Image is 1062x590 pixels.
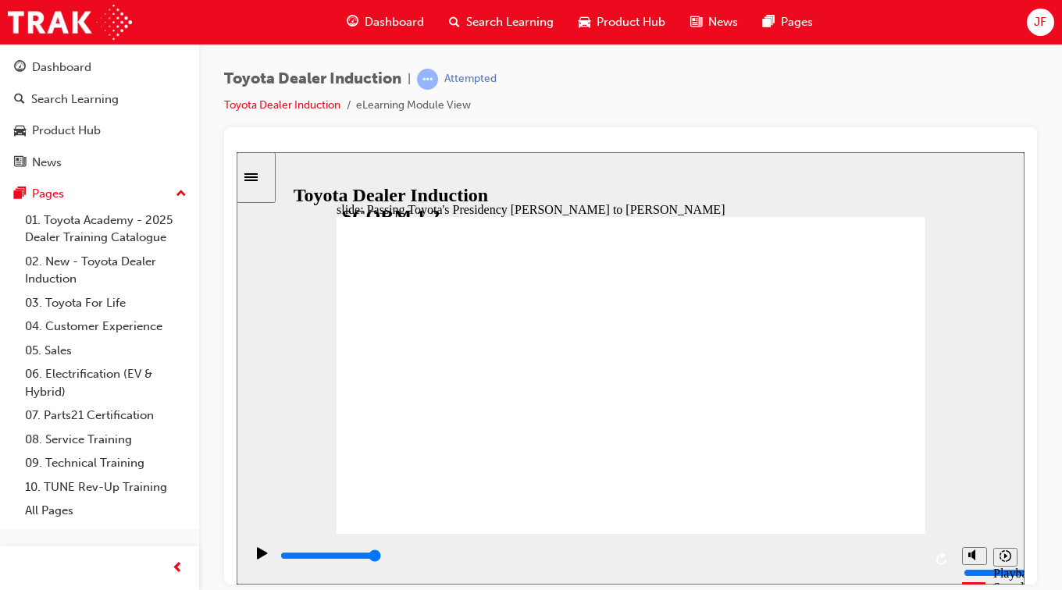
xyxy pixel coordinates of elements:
a: 09. Technical Training [19,451,193,475]
div: Playback Speed [757,414,780,442]
span: pages-icon [14,187,26,201]
a: 06. Electrification (EV & Hybrid) [19,362,193,403]
button: DashboardSearch LearningProduct HubNews [6,50,193,179]
a: pages-iconPages [750,6,825,38]
button: Pages [6,179,193,208]
div: Product Hub [32,122,101,140]
div: Search Learning [31,91,119,108]
a: 07. Parts21 Certification [19,403,193,428]
div: playback controls [8,382,718,432]
span: Search Learning [466,13,554,31]
span: Dashboard [365,13,424,31]
span: guage-icon [347,12,358,32]
div: Attempted [444,72,497,87]
a: Search Learning [6,85,193,114]
div: News [32,154,62,172]
span: prev-icon [172,559,184,578]
a: 10. TUNE Rev-Up Training [19,475,193,499]
a: 01. Toyota Academy - 2025 Dealer Training Catalogue [19,208,193,250]
a: News [6,148,193,177]
span: up-icon [176,184,187,204]
span: search-icon [14,93,25,107]
span: News [708,13,738,31]
span: news-icon [690,12,702,32]
a: Product Hub [6,116,193,145]
li: eLearning Module View [356,97,471,115]
span: pages-icon [763,12,775,32]
button: Playback speed [757,396,781,414]
a: Dashboard [6,53,193,82]
a: All Pages [19,499,193,523]
a: 05. Sales [19,339,193,363]
a: 02. New - Toyota Dealer Induction [19,250,193,291]
a: Toyota Dealer Induction [224,98,340,112]
a: news-iconNews [678,6,750,38]
span: search-icon [449,12,460,32]
input: volume [727,414,828,427]
a: search-iconSearch Learning [437,6,566,38]
input: slide progress [44,397,144,410]
a: car-iconProduct Hub [566,6,678,38]
span: guage-icon [14,61,26,75]
button: Play (Ctrl+Alt+P) [8,394,34,421]
a: guage-iconDashboard [334,6,437,38]
span: learningRecordVerb_ATTEMPT-icon [417,69,438,90]
span: car-icon [14,124,26,138]
button: Mute (Ctrl+Alt+M) [725,395,750,413]
span: | [408,70,411,88]
button: JF [1027,9,1054,36]
span: news-icon [14,156,26,170]
span: Pages [781,13,813,31]
a: 04. Customer Experience [19,315,193,339]
div: misc controls [718,382,780,432]
img: Trak [8,5,132,40]
span: car-icon [579,12,590,32]
a: 03. Toyota For Life [19,291,193,315]
a: 08. Service Training [19,428,193,452]
button: Replay (Ctrl+Alt+R) [694,396,718,419]
div: Pages [32,185,64,203]
span: Toyota Dealer Induction [224,70,401,88]
span: Product Hub [597,13,665,31]
div: Dashboard [32,59,91,76]
span: JF [1034,13,1046,31]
